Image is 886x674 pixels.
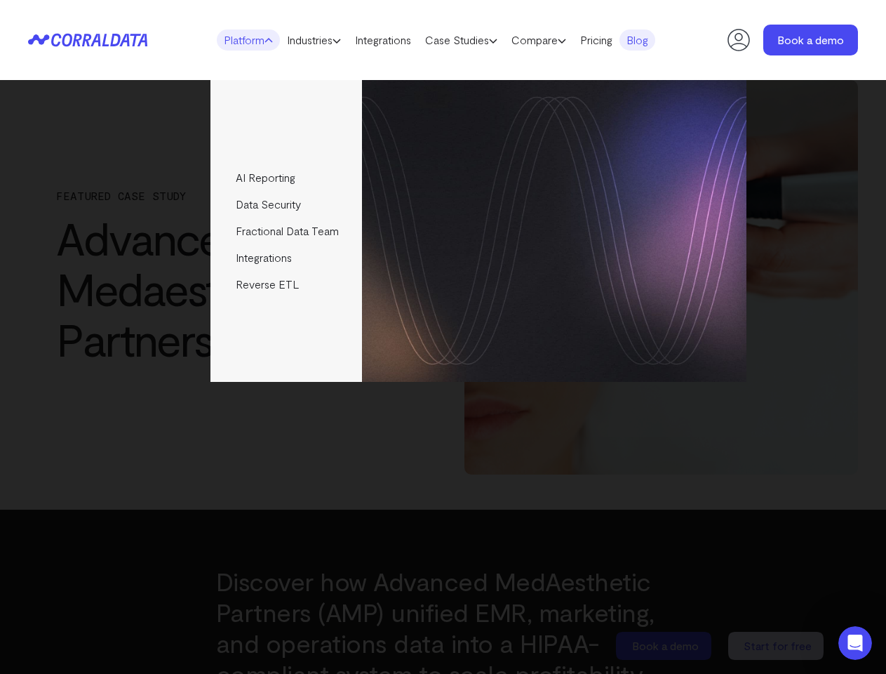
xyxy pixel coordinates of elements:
a: Integrations [210,244,361,271]
a: Blog [619,29,655,51]
a: Compare [504,29,573,51]
a: Case Studies [418,29,504,51]
a: Integrations [348,29,418,51]
a: Fractional Data Team [210,218,361,244]
a: Industries [280,29,348,51]
a: Book a demo [763,25,858,55]
a: Reverse ETL [210,271,361,298]
a: Platform [217,29,280,51]
a: Pricing [573,29,619,51]
iframe: Intercom live chat [838,626,872,660]
a: AI Reporting [210,164,361,191]
a: Data Security [210,191,361,218]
